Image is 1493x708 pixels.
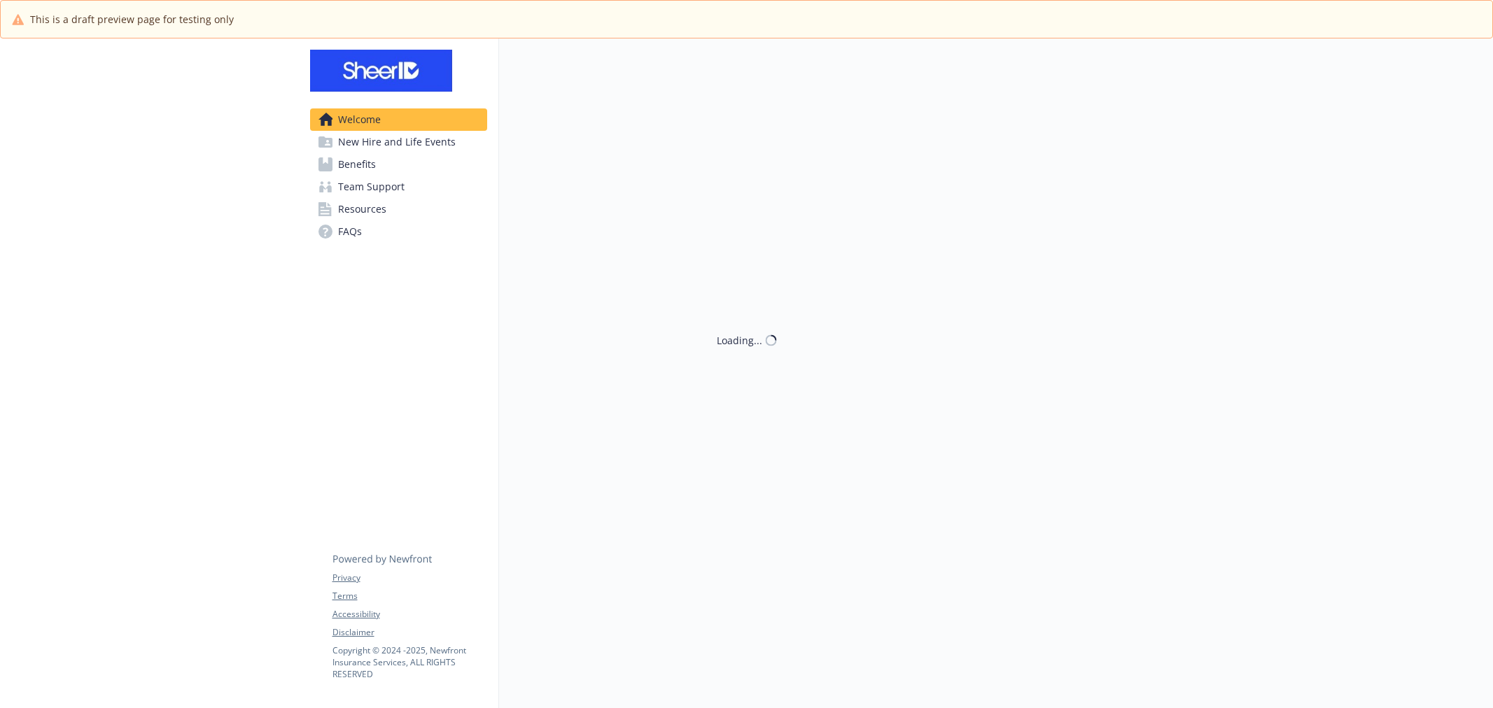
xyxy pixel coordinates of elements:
a: Privacy [332,572,486,584]
span: Welcome [338,108,381,131]
a: Accessibility [332,608,486,621]
a: FAQs [310,220,487,243]
a: Welcome [310,108,487,131]
p: Copyright © 2024 - 2025 , Newfront Insurance Services, ALL RIGHTS RESERVED [332,644,486,680]
a: New Hire and Life Events [310,131,487,153]
span: Team Support [338,176,405,198]
a: Terms [332,590,486,602]
span: This is a draft preview page for testing only [30,12,234,27]
a: Disclaimer [332,626,486,639]
a: Team Support [310,176,487,198]
div: Loading... [717,333,762,348]
span: FAQs [338,220,362,243]
a: Resources [310,198,487,220]
span: Benefits [338,153,376,176]
span: New Hire and Life Events [338,131,456,153]
span: Resources [338,198,386,220]
a: Benefits [310,153,487,176]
